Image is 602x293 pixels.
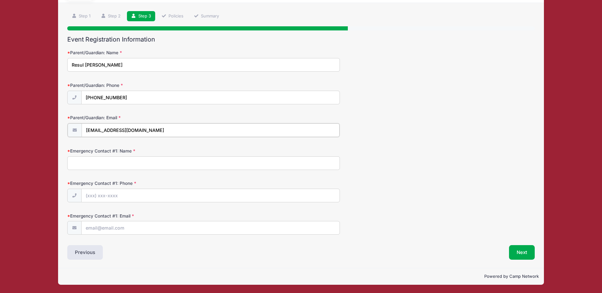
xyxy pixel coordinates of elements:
p: Powered by Camp Network [63,273,539,280]
button: Next [509,245,535,260]
label: Emergency Contact #1: Name [67,148,223,154]
a: Step 1 [67,11,95,22]
button: Previous [67,245,103,260]
input: (xxx) xxx-xxxx [81,189,340,202]
a: Policies [157,11,188,22]
a: Step 2 [97,11,125,22]
label: Parent/Guardian: Name [67,49,223,56]
input: email@email.com [82,123,340,137]
a: Summary [189,11,223,22]
a: Step 3 [127,11,155,22]
input: email@email.com [81,221,340,235]
label: Emergency Contact #1: Phone [67,180,223,186]
label: Parent/Guardian: Email [67,114,223,121]
label: Parent/Guardian: Phone [67,82,223,88]
label: Emergency Contact #1: Email [67,213,223,219]
h2: Event Registration Information [67,36,534,43]
input: (xxx) xxx-xxxx [81,91,340,104]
